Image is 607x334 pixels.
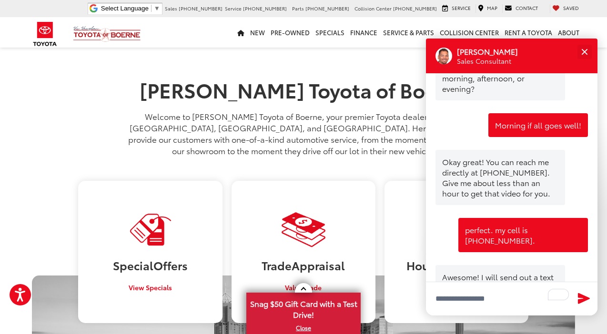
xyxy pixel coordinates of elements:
[475,4,500,13] a: Map
[393,5,437,12] span: [PHONE_NUMBER]
[247,294,360,323] span: Snag $50 Gift Card with a Test Drive!
[437,17,502,48] a: Collision Center
[563,4,579,11] span: Saved
[232,181,375,323] a: TradeAppraisal Value Trade
[555,17,582,48] a: About
[516,4,538,11] span: Contact
[458,218,588,252] div: perfect. my cell is [PHONE_NUMBER].
[73,26,141,42] img: Vic Vaughan Toyota of Boerne
[550,4,581,13] a: My Saved Vehicles
[154,5,160,12] span: ▼
[101,5,149,12] span: Select Language
[426,282,597,316] textarea: To enrich screen reader interactions, please activate Accessibility in Grammarly extension settings
[574,289,594,308] button: Send Message
[247,17,268,48] a: New
[488,113,588,137] div: Morning if all goes well!
[101,5,160,12] a: Select Language​
[243,5,287,12] span: [PHONE_NUMBER]
[384,181,528,323] a: Hours &Directions Visit Us
[282,212,325,247] img: Visit Our Dealership
[234,17,247,48] a: Home
[574,41,595,62] button: Close
[313,17,347,48] a: Specials
[502,4,540,13] a: Contact
[85,259,215,271] h3: Special Offers
[435,150,565,205] div: Okay great! You can reach me directly at [PHONE_NUMBER]. Give me about less than an hour to get t...
[129,283,172,292] span: View Specials
[392,259,521,271] h3: Hours & Directions
[457,46,529,57] div: Operator Name
[487,4,497,11] span: Map
[354,5,392,12] span: Collision Center
[435,265,565,310] div: Awesome! I will send out a text here soon! Have a great day, [PERSON_NAME].
[440,4,473,13] a: Service
[125,110,482,156] p: Welcome to [PERSON_NAME] Toyota of Boerne, your premier Toyota dealer servicing [GEOGRAPHIC_DATA]...
[457,57,518,66] p: Sales Consultant
[452,4,471,11] span: Service
[129,212,172,247] img: Visit Our Dealership
[225,5,242,12] span: Service
[457,57,529,66] div: Operator Title
[305,5,349,12] span: [PHONE_NUMBER]
[292,5,304,12] span: Parts
[125,79,482,100] h1: [PERSON_NAME] Toyota of Boerne
[165,5,177,12] span: Sales
[78,181,222,323] a: SpecialOffers View Specials
[285,283,322,292] span: Value Trade
[435,48,452,64] div: Operator Image
[179,5,223,12] span: [PHONE_NUMBER]
[27,19,63,49] img: Toyota
[239,259,368,271] h3: Trade Appraisal
[268,17,313,48] a: Pre-Owned
[347,17,380,48] a: Finance
[457,46,518,57] p: [PERSON_NAME]
[380,17,437,48] a: Service & Parts: Opens in a new tab
[502,17,555,48] a: Rent a Toyota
